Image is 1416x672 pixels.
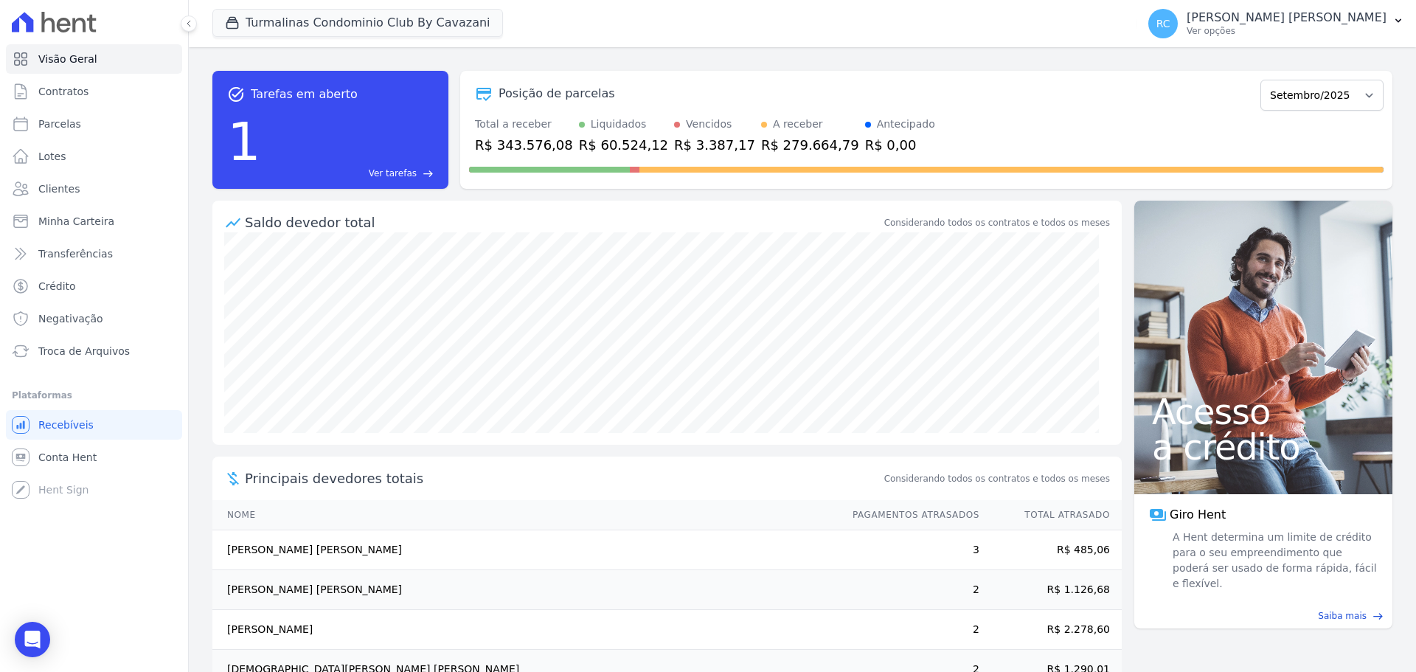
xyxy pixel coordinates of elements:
span: A Hent determina um limite de crédito para o seu empreendimento que poderá ser usado de forma ráp... [1170,530,1378,592]
span: Lotes [38,149,66,164]
a: Troca de Arquivos [6,336,182,366]
span: Ver tarefas [369,167,417,180]
div: Total a receber [475,117,573,132]
div: R$ 279.664,79 [761,135,859,155]
td: [PERSON_NAME] [PERSON_NAME] [212,530,839,570]
a: Saiba mais east [1143,609,1384,623]
a: Contratos [6,77,182,106]
div: 1 [227,103,261,180]
th: Total Atrasado [980,500,1122,530]
td: R$ 1.126,68 [980,570,1122,610]
span: Saiba mais [1318,609,1367,623]
div: Liquidados [591,117,647,132]
a: Recebíveis [6,410,182,440]
span: Visão Geral [38,52,97,66]
td: R$ 485,06 [980,530,1122,570]
a: Clientes [6,174,182,204]
div: Open Intercom Messenger [15,622,50,657]
th: Nome [212,500,839,530]
div: Saldo devedor total [245,212,881,232]
a: Parcelas [6,109,182,139]
a: Minha Carteira [6,207,182,236]
span: Tarefas em aberto [251,86,358,103]
p: [PERSON_NAME] [PERSON_NAME] [1187,10,1386,25]
button: RC [PERSON_NAME] [PERSON_NAME] Ver opções [1136,3,1416,44]
span: Contratos [38,84,88,99]
div: Considerando todos os contratos e todos os meses [884,216,1110,229]
a: Transferências [6,239,182,269]
div: Plataformas [12,387,176,404]
td: R$ 2.278,60 [980,610,1122,650]
a: Negativação [6,304,182,333]
span: east [423,168,434,179]
td: 2 [839,570,980,610]
div: Antecipado [877,117,935,132]
span: Parcelas [38,117,81,131]
a: Ver tarefas east [267,167,434,180]
span: east [1372,611,1384,622]
div: R$ 3.387,17 [674,135,755,155]
span: Conta Hent [38,450,97,465]
span: RC [1156,18,1170,29]
td: 3 [839,530,980,570]
span: Acesso [1152,394,1375,429]
span: task_alt [227,86,245,103]
p: Ver opções [1187,25,1386,37]
div: Vencidos [686,117,732,132]
td: [PERSON_NAME] [PERSON_NAME] [212,570,839,610]
span: Giro Hent [1170,506,1226,524]
div: R$ 60.524,12 [579,135,668,155]
span: Transferências [38,246,113,261]
a: Lotes [6,142,182,171]
td: 2 [839,610,980,650]
span: Troca de Arquivos [38,344,130,358]
a: Crédito [6,271,182,301]
span: Principais devedores totais [245,468,881,488]
span: Considerando todos os contratos e todos os meses [884,472,1110,485]
div: R$ 343.576,08 [475,135,573,155]
span: Recebíveis [38,418,94,432]
th: Pagamentos Atrasados [839,500,980,530]
td: [PERSON_NAME] [212,610,839,650]
div: R$ 0,00 [865,135,935,155]
a: Conta Hent [6,443,182,472]
span: Crédito [38,279,76,294]
span: Clientes [38,181,80,196]
span: Minha Carteira [38,214,114,229]
div: A receber [773,117,823,132]
a: Visão Geral [6,44,182,74]
span: Negativação [38,311,103,326]
span: a crédito [1152,429,1375,465]
button: Turmalinas Condominio Club By Cavazani [212,9,503,37]
div: Posição de parcelas [499,85,615,103]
